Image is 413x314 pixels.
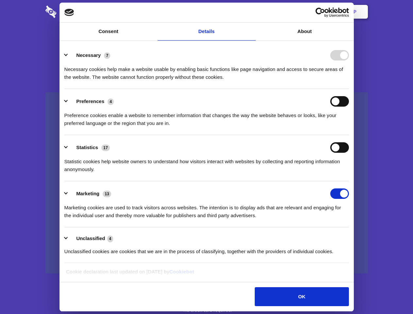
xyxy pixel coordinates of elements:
a: Consent [60,23,158,41]
a: Login [297,2,325,22]
a: Details [158,23,256,41]
span: 4 [108,98,114,105]
a: Usercentrics Cookiebot - opens in a new window [292,8,349,17]
label: Necessary [76,52,101,58]
label: Preferences [76,98,104,104]
span: 4 [107,235,113,242]
a: About [256,23,354,41]
label: Marketing [76,191,99,196]
div: Unclassified cookies are cookies that we are in the process of classifying, together with the pro... [64,243,349,255]
a: Contact [265,2,295,22]
a: Wistia video thumbnail [45,92,368,274]
span: 7 [104,52,110,59]
button: Statistics (17) [64,142,114,153]
button: Marketing (13) [64,188,115,199]
a: Pricing [192,2,220,22]
div: Cookie declaration last updated on [DATE] by [61,268,352,281]
h1: Eliminate Slack Data Loss. [45,29,368,53]
div: Preference cookies enable a website to remember information that changes the way the website beha... [64,107,349,127]
button: Necessary (7) [64,50,114,61]
a: Cookiebot [169,269,194,274]
div: Necessary cookies help make a website usable by enabling basic functions like page navigation and... [64,61,349,81]
iframe: Drift Widget Chat Controller [380,281,405,306]
button: OK [255,287,349,306]
span: 13 [103,191,111,197]
label: Statistics [76,145,98,150]
button: Preferences (4) [64,96,118,107]
div: Marketing cookies are used to track visitors across websites. The intention is to display ads tha... [64,199,349,219]
div: Statistic cookies help website owners to understand how visitors interact with websites by collec... [64,153,349,173]
img: logo-wordmark-white-trans-d4663122ce5f474addd5e946df7df03e33cb6a1c49d2221995e7729f52c070b2.svg [45,6,101,18]
button: Unclassified (4) [64,235,117,243]
h4: Auto-redaction of sensitive data, encrypted data sharing and self-destructing private chats. Shar... [45,60,368,81]
span: 17 [101,145,110,151]
img: logo [64,9,74,16]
